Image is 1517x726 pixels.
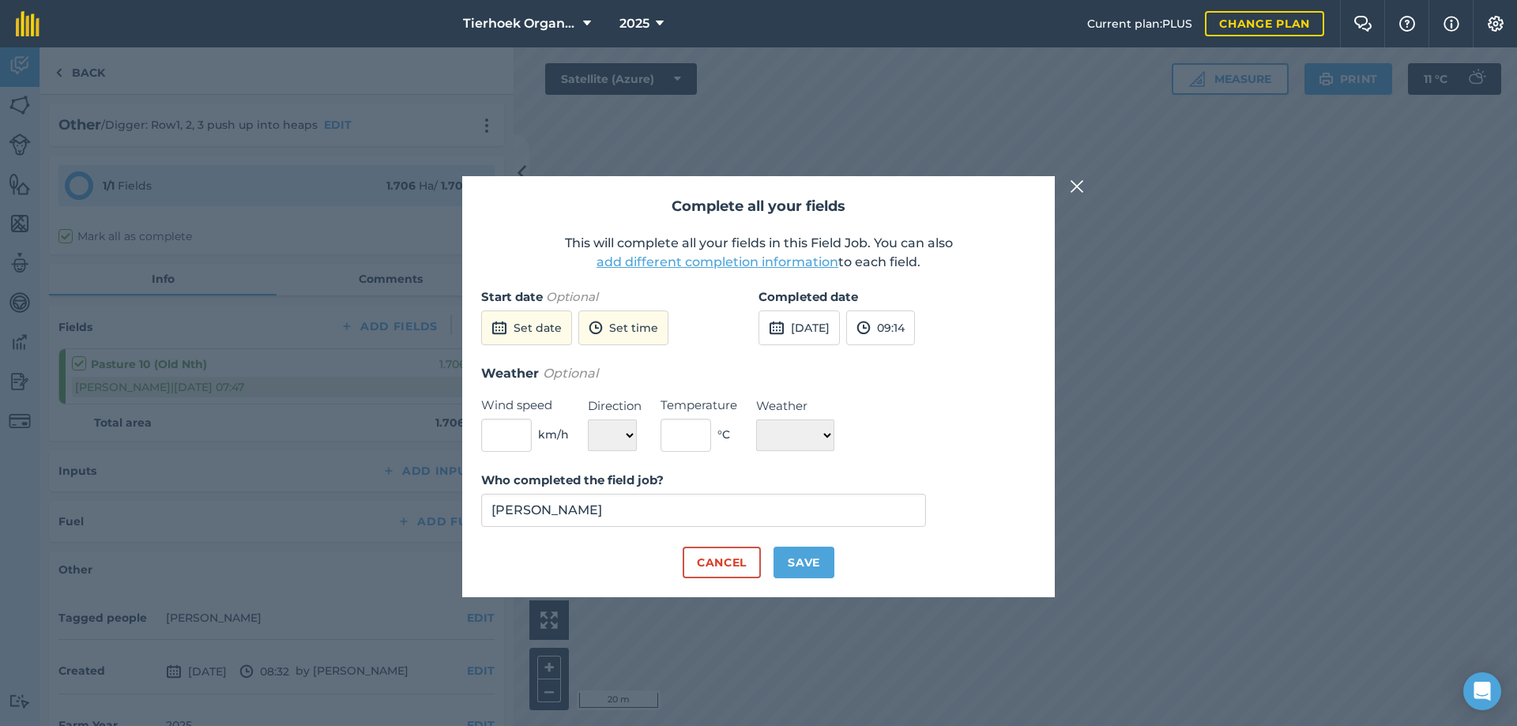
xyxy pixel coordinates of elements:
a: Change plan [1205,11,1324,36]
div: Open Intercom Messenger [1463,672,1501,710]
img: svg+xml;base64,PD94bWwgdmVyc2lvbj0iMS4wIiBlbmNvZGluZz0idXRmLTgiPz4KPCEtLSBHZW5lcmF0b3I6IEFkb2JlIE... [589,318,603,337]
button: Cancel [683,547,761,578]
h2: Complete all your fields [481,195,1036,218]
button: Set time [578,310,668,345]
h3: Weather [481,363,1036,384]
button: 09:14 [846,310,915,345]
button: add different completion information [597,253,838,272]
button: [DATE] [758,310,840,345]
img: A question mark icon [1398,16,1417,32]
button: Save [774,547,834,578]
em: Optional [543,366,598,381]
span: ° C [717,426,730,443]
label: Direction [588,397,642,416]
button: Set date [481,310,572,345]
img: fieldmargin Logo [16,11,40,36]
label: Weather [756,397,834,416]
label: Temperature [661,396,737,415]
span: km/h [538,426,569,443]
img: svg+xml;base64,PD94bWwgdmVyc2lvbj0iMS4wIiBlbmNvZGluZz0idXRmLTgiPz4KPCEtLSBHZW5lcmF0b3I6IEFkb2JlIE... [856,318,871,337]
img: svg+xml;base64,PD94bWwgdmVyc2lvbj0iMS4wIiBlbmNvZGluZz0idXRmLTgiPz4KPCEtLSBHZW5lcmF0b3I6IEFkb2JlIE... [491,318,507,337]
img: svg+xml;base64,PHN2ZyB4bWxucz0iaHR0cDovL3d3dy53My5vcmcvMjAwMC9zdmciIHdpZHRoPSIxNyIgaGVpZ2h0PSIxNy... [1444,14,1459,33]
img: Two speech bubbles overlapping with the left bubble in the forefront [1353,16,1372,32]
span: Tierhoek Organic Farm [463,14,577,33]
img: svg+xml;base64,PD94bWwgdmVyc2lvbj0iMS4wIiBlbmNvZGluZz0idXRmLTgiPz4KPCEtLSBHZW5lcmF0b3I6IEFkb2JlIE... [769,318,785,337]
p: This will complete all your fields in this Field Job. You can also to each field. [481,234,1036,272]
em: Optional [546,289,598,304]
span: 2025 [619,14,649,33]
strong: Who completed the field job? [481,472,664,487]
span: Current plan : PLUS [1087,15,1192,32]
label: Wind speed [481,396,569,415]
img: svg+xml;base64,PHN2ZyB4bWxucz0iaHR0cDovL3d3dy53My5vcmcvMjAwMC9zdmciIHdpZHRoPSIyMiIgaGVpZ2h0PSIzMC... [1070,177,1084,196]
img: A cog icon [1486,16,1505,32]
strong: Completed date [758,289,858,304]
strong: Start date [481,289,543,304]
